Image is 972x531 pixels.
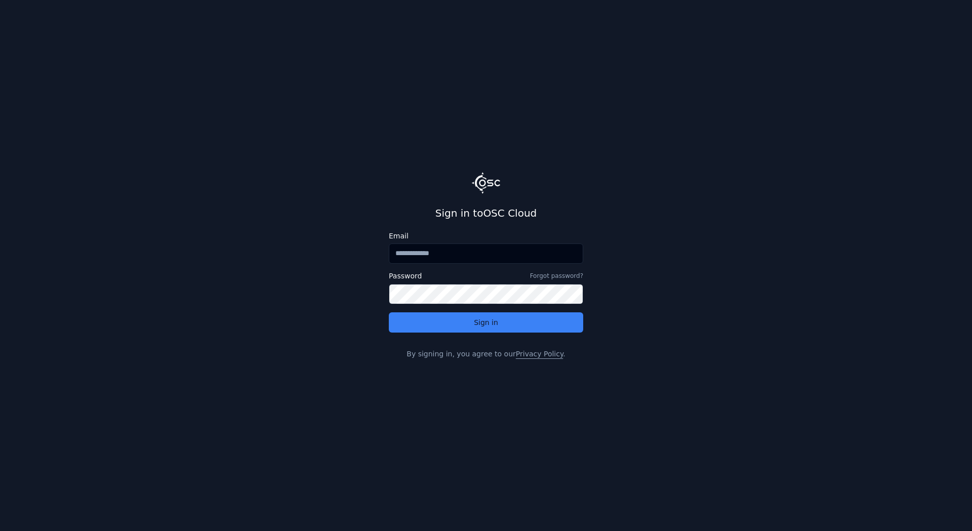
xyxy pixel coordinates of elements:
img: Logo [472,172,500,193]
label: Email [389,232,583,239]
h2: Sign in to OSC Cloud [389,206,583,220]
label: Password [389,272,422,279]
a: Forgot password? [530,272,583,280]
p: By signing in, you agree to our . [389,349,583,359]
a: Privacy Policy [516,350,563,358]
button: Sign in [389,312,583,333]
